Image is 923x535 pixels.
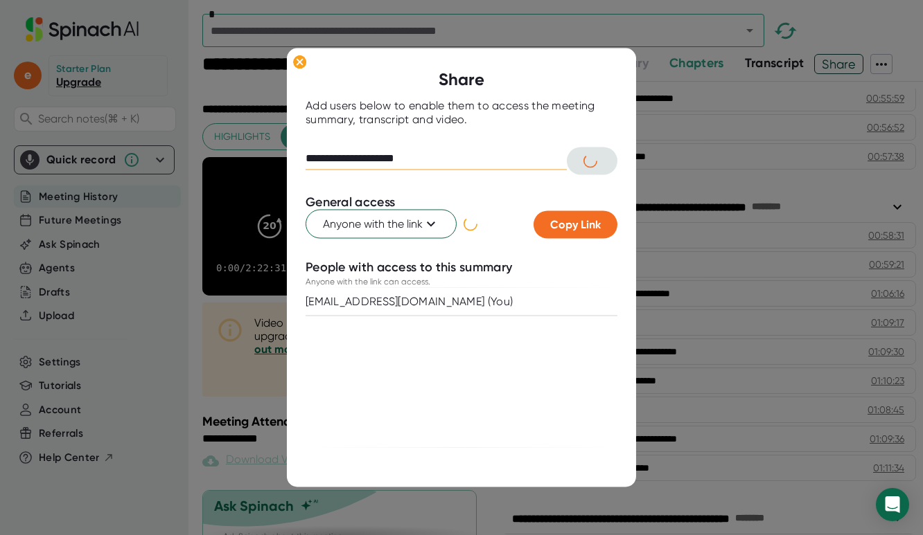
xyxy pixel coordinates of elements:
[306,194,395,210] div: General access
[306,275,430,287] div: Anyone with the link can access.
[439,69,484,89] b: Share
[534,211,617,239] button: Copy Link
[306,98,617,126] div: Add users below to enable them to access the meeting summary, transcript and video.
[550,218,601,231] span: Copy Link
[306,294,513,308] div: [EMAIL_ADDRESS][DOMAIN_NAME] (You)
[876,488,909,521] div: Open Intercom Messenger
[306,210,457,239] button: Anyone with the link
[323,216,439,233] span: Anyone with the link
[306,260,512,275] div: People with access to this summary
